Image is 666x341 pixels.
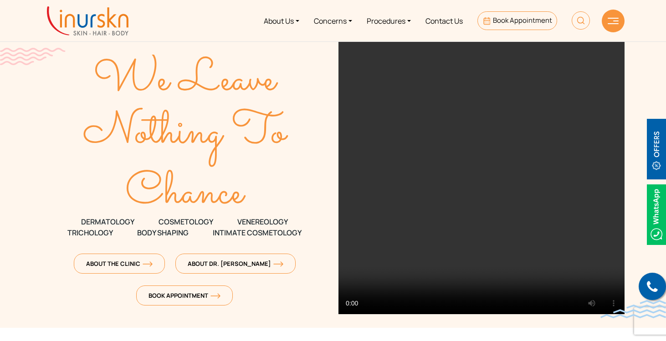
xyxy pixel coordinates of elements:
span: Book Appointment [149,291,220,300]
a: Whatsappicon [647,209,666,219]
a: About Us [256,4,307,38]
text: We Leave [93,47,278,114]
span: VENEREOLOGY [237,216,288,227]
img: orange-arrow [210,293,220,299]
img: Whatsappicon [647,184,666,245]
text: Chance [126,160,246,227]
span: About Dr. [PERSON_NAME] [188,260,283,268]
text: Nothing To [83,99,289,167]
span: Intimate Cosmetology [213,227,302,238]
img: inurskn-logo [47,6,128,36]
img: HeaderSearch [572,11,590,30]
span: Book Appointment [493,15,552,25]
img: offerBt [647,119,666,179]
span: COSMETOLOGY [159,216,213,227]
a: Concerns [307,4,359,38]
a: About The Clinicorange-arrow [74,254,165,274]
a: About Dr. [PERSON_NAME]orange-arrow [175,254,296,274]
a: Book Appointment [477,11,557,30]
span: DERMATOLOGY [81,216,134,227]
img: bluewave [600,300,666,318]
img: orange-arrow [273,261,283,267]
img: hamLine.svg [608,18,619,24]
span: Body Shaping [137,227,189,238]
a: Procedures [359,4,418,38]
a: Contact Us [418,4,470,38]
span: TRICHOLOGY [67,227,113,238]
a: Book Appointmentorange-arrow [136,285,233,305]
img: orange-arrow [143,261,153,267]
span: About The Clinic [86,260,153,268]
